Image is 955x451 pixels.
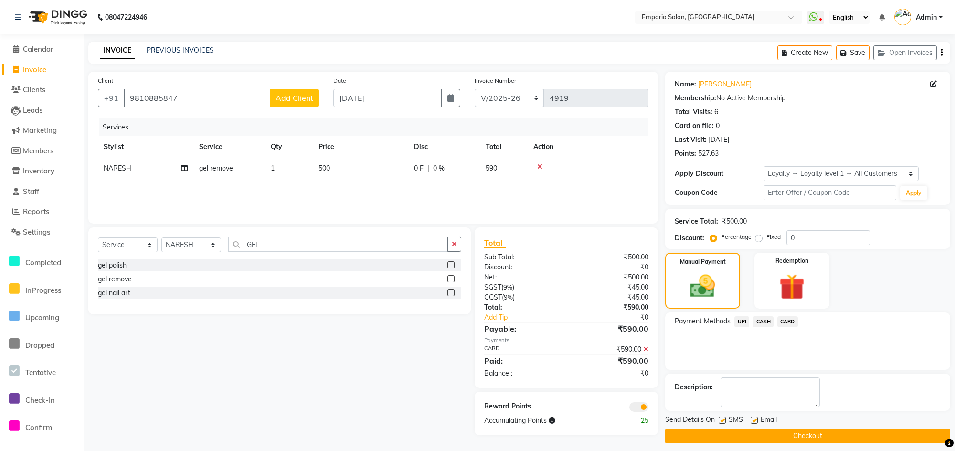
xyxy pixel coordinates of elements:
div: ₹590.00 [566,323,656,334]
span: 590 [486,164,497,172]
button: Save [836,45,870,60]
label: Invoice Number [475,76,516,85]
div: ₹500.00 [722,216,747,226]
div: ₹0 [566,368,656,378]
th: Stylist [98,136,193,158]
div: Service Total: [675,216,718,226]
a: PREVIOUS INVOICES [147,46,214,54]
input: Search by Name/Mobile/Email/Code [124,89,270,107]
span: Calendar [23,44,53,54]
div: Discount: [675,233,704,243]
div: ₹45.00 [566,282,656,292]
a: Add Tip [477,312,582,322]
span: CARD [777,316,798,327]
div: Card on file: [675,121,714,131]
span: Admin [916,12,937,22]
img: _cash.svg [682,272,722,301]
div: Description: [675,382,713,392]
th: Action [528,136,648,158]
a: Invoice [2,64,81,75]
div: 0 [716,121,720,131]
div: Total: [477,302,566,312]
button: Add Client [270,89,319,107]
button: Checkout [665,429,950,443]
div: 527.63 [698,149,719,159]
span: Email [761,415,777,427]
span: Total [484,238,506,248]
a: Inventory [2,166,81,177]
a: Leads [2,105,81,116]
span: Payment Methods [675,316,731,326]
b: 08047224946 [105,4,147,31]
span: 9% [503,283,512,291]
a: Staff [2,186,81,197]
th: Disc [408,136,480,158]
div: Accumulating Points [477,416,611,426]
span: Staff [23,187,39,196]
div: ( ) [477,292,566,302]
div: ₹590.00 [566,355,656,366]
span: Inventory [23,166,54,175]
span: | [427,163,429,173]
div: Payments [484,336,649,344]
div: Total Visits: [675,107,712,117]
input: Search or Scan [228,237,448,252]
th: Total [480,136,528,158]
th: Qty [265,136,313,158]
label: Percentage [721,233,752,241]
div: No Active Membership [675,93,941,103]
a: INVOICE [100,42,135,59]
span: Completed [25,258,61,267]
div: gel nail art [98,288,130,298]
div: Membership: [675,93,716,103]
span: InProgress [25,286,61,295]
div: Balance : [477,368,566,378]
th: Service [193,136,265,158]
div: ₹590.00 [566,344,656,354]
label: Date [333,76,346,85]
span: NARESH [104,164,131,172]
span: Reports [23,207,49,216]
div: Name: [675,79,696,89]
label: Client [98,76,113,85]
span: Tentative [25,368,56,377]
div: ₹500.00 [566,252,656,262]
div: Sub Total: [477,252,566,262]
span: Send Details On [665,415,715,427]
img: _gift.svg [771,271,813,303]
span: Invoice [23,65,46,74]
div: Coupon Code [675,188,764,198]
span: Dropped [25,341,54,350]
span: Members [23,146,53,155]
span: SGST [484,283,501,291]
button: +91 [98,89,125,107]
span: Add Client [276,93,313,103]
div: Discount: [477,262,566,272]
span: 1 [271,164,275,172]
div: Services [99,118,656,136]
div: Apply Discount [675,169,764,179]
label: Manual Payment [680,258,726,266]
a: Clients [2,85,81,96]
div: ₹45.00 [566,292,656,302]
span: CASH [753,316,774,327]
span: Marketing [23,126,57,135]
div: ₹0 [581,312,656,322]
label: Redemption [775,257,808,265]
span: Settings [23,227,50,236]
a: [PERSON_NAME] [698,79,752,89]
div: Last Visit: [675,135,707,145]
span: Clients [23,85,45,94]
span: CGST [484,293,502,301]
label: Fixed [766,233,781,241]
a: Reports [2,206,81,217]
div: gel remove [98,274,132,284]
span: SMS [729,415,743,427]
span: gel remove [199,164,233,172]
span: 0 % [433,163,445,173]
div: Paid: [477,355,566,366]
button: Open Invoices [873,45,937,60]
input: Enter Offer / Coupon Code [764,185,896,200]
div: ( ) [477,282,566,292]
img: logo [24,4,90,31]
